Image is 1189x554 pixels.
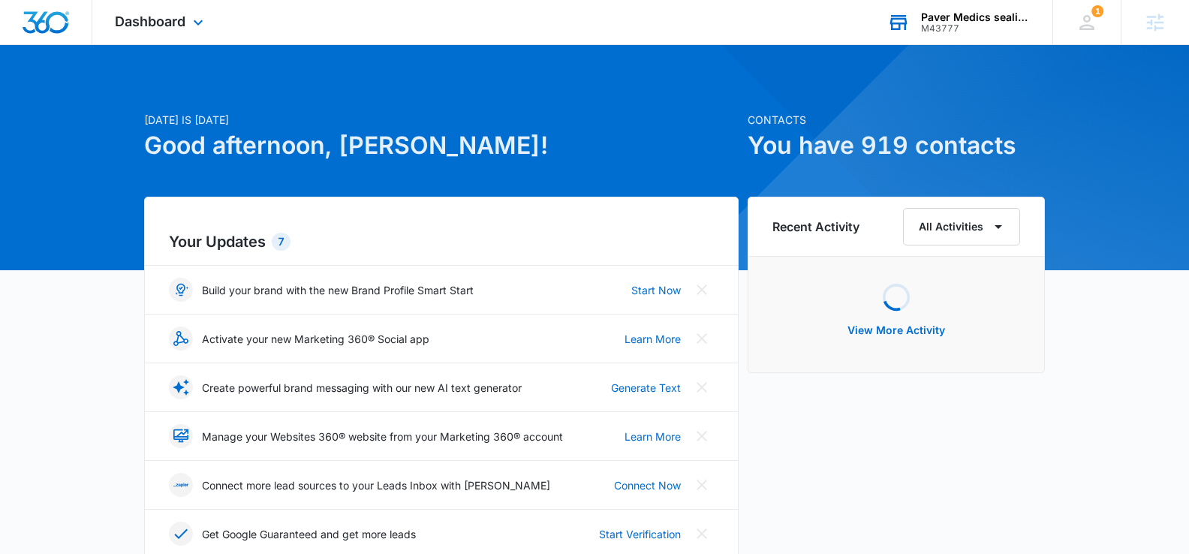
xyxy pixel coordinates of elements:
p: Connect more lead sources to your Leads Inbox with [PERSON_NAME] [202,477,550,493]
button: Close [690,522,714,546]
span: 1 [1091,5,1103,17]
h1: You have 919 contacts [748,128,1045,164]
button: View More Activity [832,312,960,348]
p: Manage your Websites 360® website from your Marketing 360® account [202,429,563,444]
h1: Good afternoon, [PERSON_NAME]! [144,128,739,164]
span: Dashboard [115,14,185,29]
button: Close [690,473,714,497]
a: Learn More [625,331,681,347]
a: Connect Now [614,477,681,493]
a: Learn More [625,429,681,444]
p: Build your brand with the new Brand Profile Smart Start [202,282,474,298]
div: account name [921,11,1031,23]
p: Contacts [748,112,1045,128]
div: notifications count [1091,5,1103,17]
a: Start Verification [599,526,681,542]
p: [DATE] is [DATE] [144,112,739,128]
button: Close [690,424,714,448]
p: Activate your new Marketing 360® Social app [202,331,429,347]
a: Start Now [631,282,681,298]
h2: Your Updates [169,230,714,253]
div: 7 [272,233,290,251]
p: Create powerful brand messaging with our new AI text generator [202,380,522,396]
button: Close [690,375,714,399]
div: account id [921,23,1031,34]
a: Generate Text [611,380,681,396]
button: Close [690,327,714,351]
h6: Recent Activity [772,218,859,236]
button: All Activities [903,208,1020,245]
button: Close [690,278,714,302]
p: Get Google Guaranteed and get more leads [202,526,416,542]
